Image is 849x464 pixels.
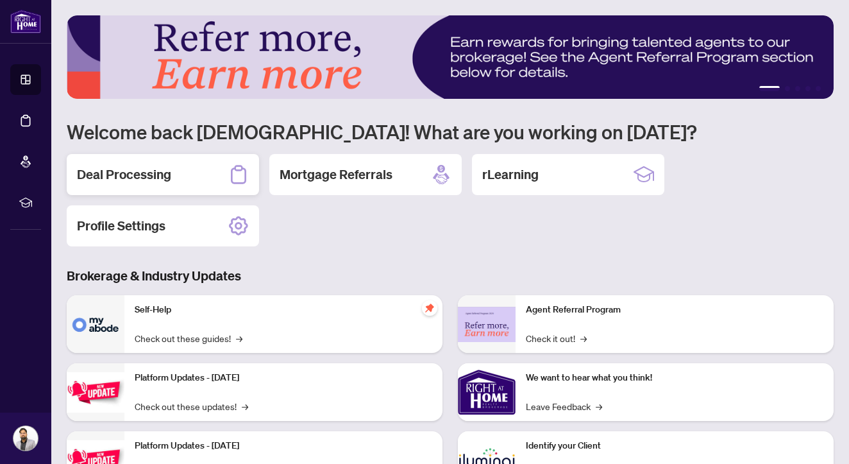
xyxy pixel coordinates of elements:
[526,371,823,385] p: We want to hear what you think!
[785,86,790,91] button: 2
[526,331,587,345] a: Check it out!→
[135,439,432,453] p: Platform Updates - [DATE]
[135,303,432,317] p: Self-Help
[458,363,516,421] img: We want to hear what you think!
[816,86,821,91] button: 5
[236,331,242,345] span: →
[10,10,41,33] img: logo
[77,166,171,184] h2: Deal Processing
[759,86,780,91] button: 1
[596,399,602,413] span: →
[526,439,823,453] p: Identify your Client
[280,166,392,184] h2: Mortgage Referrals
[13,426,38,451] img: Profile Icon
[135,399,248,413] a: Check out these updates!→
[67,267,834,285] h3: Brokerage & Industry Updates
[242,399,248,413] span: →
[526,399,602,413] a: Leave Feedback→
[422,300,437,316] span: pushpin
[795,86,800,91] button: 3
[482,166,539,184] h2: rLearning
[77,217,165,235] h2: Profile Settings
[526,303,823,317] p: Agent Referral Program
[135,331,242,345] a: Check out these guides!→
[135,371,432,385] p: Platform Updates - [DATE]
[580,331,587,345] span: →
[67,295,124,353] img: Self-Help
[67,15,834,99] img: Slide 0
[805,86,811,91] button: 4
[67,372,124,413] img: Platform Updates - July 21, 2025
[67,119,834,144] h1: Welcome back [DEMOGRAPHIC_DATA]! What are you working on [DATE]?
[458,307,516,342] img: Agent Referral Program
